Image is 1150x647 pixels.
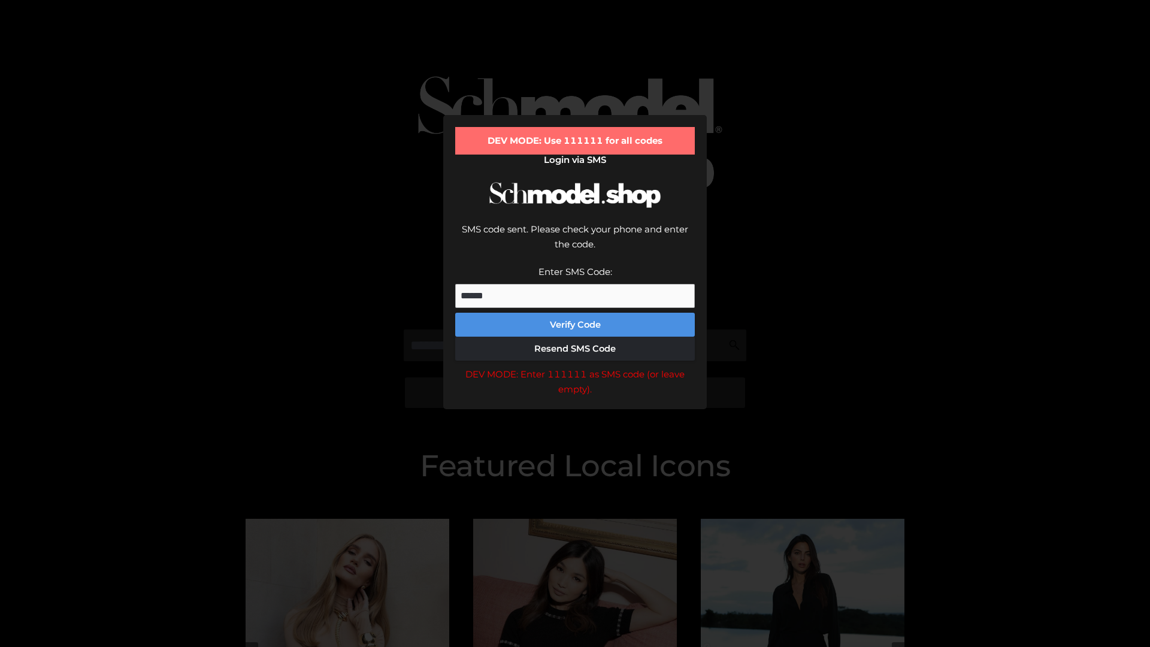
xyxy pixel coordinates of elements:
h2: Login via SMS [455,155,695,165]
div: SMS code sent. Please check your phone and enter the code. [455,222,695,264]
button: Verify Code [455,313,695,337]
div: DEV MODE: Use 111111 for all codes [455,127,695,155]
img: Schmodel Logo [485,171,665,219]
button: Resend SMS Code [455,337,695,361]
label: Enter SMS Code: [538,266,612,277]
div: DEV MODE: Enter 111111 as SMS code (or leave empty). [455,367,695,397]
